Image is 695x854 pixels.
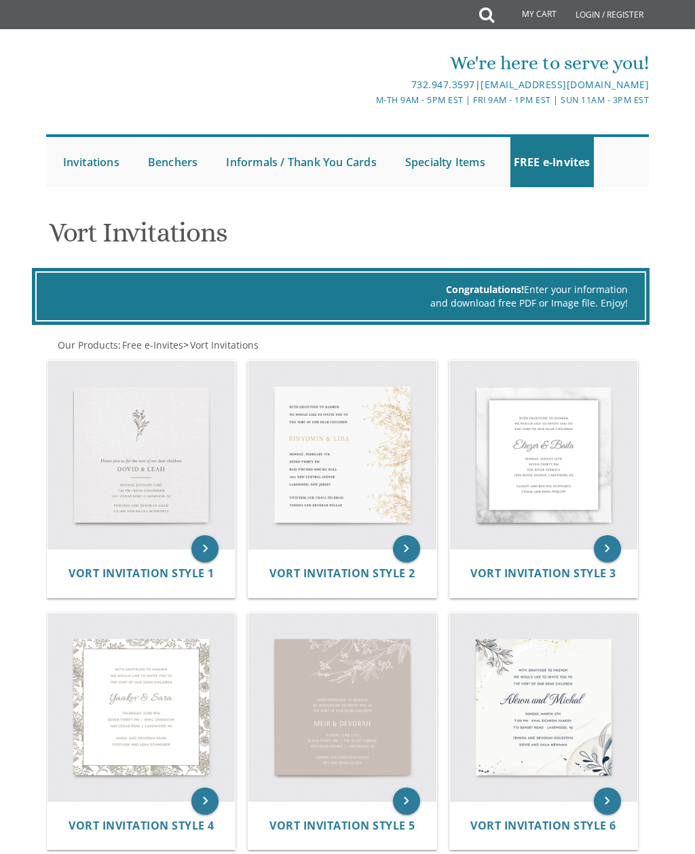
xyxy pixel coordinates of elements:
a: keyboard_arrow_right [594,788,621,815]
a: Vort Invitation Style 4 [69,819,214,832]
a: FREE e-Invites [510,137,594,187]
div: and download free PDF or Image file. Enjoy! [54,296,628,310]
span: Vort Invitation Style 4 [69,818,214,833]
span: Free e-Invites [122,338,183,351]
a: [EMAIL_ADDRESS][DOMAIN_NAME] [481,78,649,91]
a: Vort Invitations [189,338,259,351]
a: Informals / Thank You Cards [223,137,379,187]
a: keyboard_arrow_right [594,535,621,562]
a: Vort Invitation Style 6 [470,819,616,832]
a: keyboard_arrow_right [191,788,219,815]
a: Invitations [60,137,123,187]
span: Vort Invitation Style 6 [470,818,616,833]
span: Vort Invitation Style 5 [269,818,415,833]
a: Specialty Items [402,137,489,187]
img: Vort Invitation Style 6 [450,613,637,800]
a: Free e-Invites [121,338,183,351]
a: keyboard_arrow_right [393,788,420,815]
a: Vort Invitation Style 1 [69,567,214,580]
a: Vort Invitation Style 2 [269,567,415,580]
span: > [183,338,259,351]
div: Enter your information [54,283,628,296]
img: Vort Invitation Style 1 [48,361,235,548]
a: 732.947.3597 [411,78,475,91]
div: | [248,77,650,93]
span: Congratulations! [446,283,524,296]
img: Vort Invitation Style 2 [248,361,436,548]
img: Vort Invitation Style 5 [248,613,436,800]
div: We're here to serve you! [248,50,650,77]
span: Vort Invitation Style 3 [470,566,616,581]
a: keyboard_arrow_right [191,535,219,562]
img: Vort Invitation Style 3 [450,361,637,548]
a: Vort Invitation Style 3 [470,567,616,580]
a: My Cart [493,1,566,28]
span: Vort Invitation Style 2 [269,566,415,581]
img: Vort Invitation Style 4 [48,613,235,800]
a: Our Products [56,338,118,351]
span: Vort Invitations [190,338,259,351]
a: Benchers [145,137,202,187]
div: : [46,338,650,352]
h1: Vort Invitations [49,218,646,258]
span: Vort Invitation Style 1 [69,566,214,581]
a: Vort Invitation Style 5 [269,819,415,832]
div: M-Th 9am - 5pm EST | Fri 9am - 1pm EST | Sun 11am - 3pm EST [248,93,650,107]
a: keyboard_arrow_right [393,535,420,562]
